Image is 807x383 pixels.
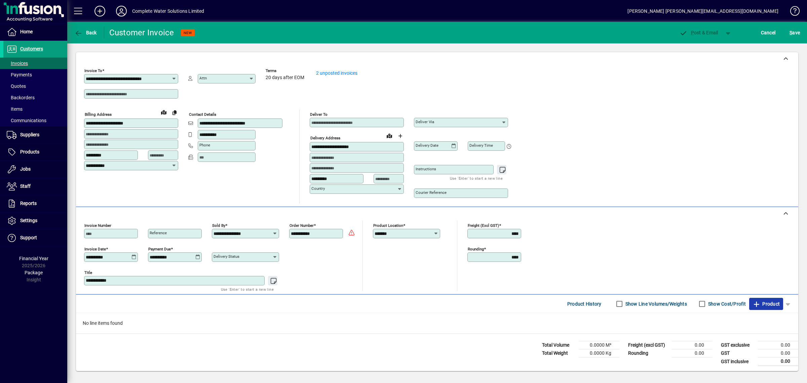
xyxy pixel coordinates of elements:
[266,69,306,73] span: Terms
[20,235,37,240] span: Support
[266,75,304,80] span: 20 days after EOM
[539,349,579,357] td: Total Weight
[84,247,106,251] mat-label: Invoice date
[109,27,174,38] div: Customer Invoice
[373,223,403,228] mat-label: Product location
[579,349,619,357] td: 0.0000 Kg
[89,5,111,17] button: Add
[25,270,43,275] span: Package
[625,341,672,349] td: Freight (excl GST)
[3,115,67,126] a: Communications
[416,190,447,195] mat-label: Courier Reference
[758,349,798,357] td: 0.00
[416,143,438,148] mat-label: Delivery date
[169,107,180,118] button: Copy to Delivery address
[20,132,39,137] span: Suppliers
[416,167,436,171] mat-label: Instructions
[3,80,67,92] a: Quotes
[3,230,67,246] a: Support
[19,256,48,261] span: Financial Year
[199,76,207,80] mat-label: Attn
[111,5,132,17] button: Profile
[785,1,799,23] a: Knowledge Base
[788,27,802,39] button: Save
[3,212,67,229] a: Settings
[565,298,604,310] button: Product History
[20,46,43,51] span: Customers
[7,61,28,66] span: Invoices
[74,30,97,35] span: Back
[672,341,712,349] td: 0.00
[20,218,37,223] span: Settings
[3,144,67,161] a: Products
[84,223,111,228] mat-label: Invoice number
[150,231,167,235] mat-label: Reference
[384,130,395,141] a: View on map
[7,106,23,112] span: Items
[20,201,37,206] span: Reports
[761,27,776,38] span: Cancel
[758,341,798,349] td: 0.00
[790,30,792,35] span: S
[624,301,687,307] label: Show Line Volumes/Weights
[627,6,778,16] div: [PERSON_NAME] [PERSON_NAME][EMAIL_ADDRESS][DOMAIN_NAME]
[158,107,169,117] a: View on map
[3,24,67,40] a: Home
[395,131,406,141] button: Choose address
[67,27,104,39] app-page-header-button: Back
[679,30,718,35] span: ost & Email
[3,161,67,178] a: Jobs
[310,112,328,117] mat-label: Deliver To
[7,118,46,123] span: Communications
[20,149,39,154] span: Products
[469,143,493,148] mat-label: Delivery time
[3,127,67,143] a: Suppliers
[20,29,33,34] span: Home
[539,341,579,349] td: Total Volume
[184,31,192,35] span: NEW
[718,341,758,349] td: GST exclusive
[468,223,499,228] mat-label: Freight (excl GST)
[3,103,67,115] a: Items
[132,6,204,16] div: Complete Water Solutions Limited
[579,341,619,349] td: 0.0000 M³
[214,254,239,259] mat-label: Delivery status
[7,95,35,100] span: Backorders
[20,183,31,189] span: Staff
[758,357,798,366] td: 0.00
[316,70,357,76] a: 2 unposted invoices
[749,298,783,310] button: Product
[3,195,67,212] a: Reports
[311,186,325,191] mat-label: Country
[567,299,602,309] span: Product History
[718,349,758,357] td: GST
[672,349,712,357] td: 0.00
[3,178,67,195] a: Staff
[221,285,274,293] mat-hint: Use 'Enter' to start a new line
[3,92,67,103] a: Backorders
[290,223,314,228] mat-label: Order number
[707,301,746,307] label: Show Cost/Profit
[416,119,434,124] mat-label: Deliver via
[76,313,798,334] div: No line items found
[84,270,92,275] mat-label: Title
[20,166,31,172] span: Jobs
[468,247,484,251] mat-label: Rounding
[625,349,672,357] td: Rounding
[148,247,171,251] mat-label: Payment due
[3,69,67,80] a: Payments
[3,58,67,69] a: Invoices
[676,27,722,39] button: Post & Email
[450,174,503,182] mat-hint: Use 'Enter' to start a new line
[199,143,210,147] mat-label: Phone
[212,223,225,228] mat-label: Sold by
[790,27,800,38] span: ave
[7,72,32,77] span: Payments
[718,357,758,366] td: GST inclusive
[84,68,102,73] mat-label: Invoice To
[753,299,780,309] span: Product
[73,27,99,39] button: Back
[759,27,777,39] button: Cancel
[7,83,26,89] span: Quotes
[691,30,694,35] span: P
